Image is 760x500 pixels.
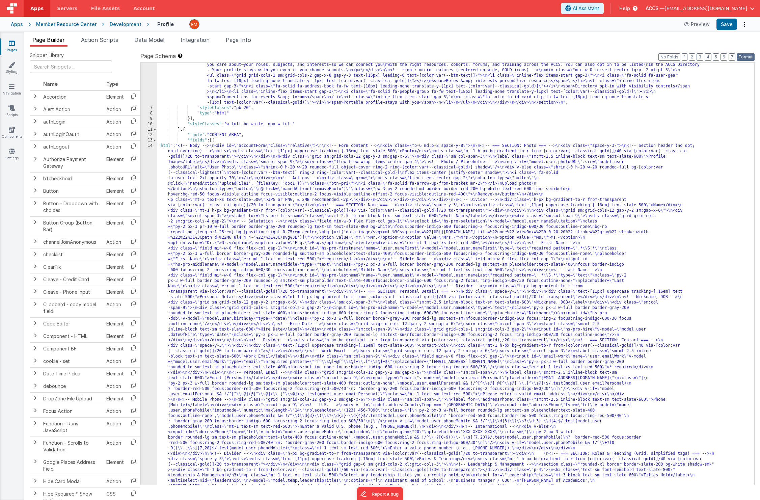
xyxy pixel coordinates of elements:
td: Element [104,330,127,342]
div: Development [110,21,141,28]
div: 11 [141,127,157,132]
span: Apps [30,5,44,12]
span: Help [619,5,630,12]
td: Element [104,317,127,330]
div: Apps [11,21,23,28]
td: Action [104,405,127,417]
td: Element [104,172,127,185]
td: Cleave - Phone Input [40,286,104,298]
td: Element [104,248,127,261]
div: 7 [141,105,157,111]
span: Name [43,81,58,87]
span: Action Scripts [81,36,118,43]
td: Function - Runs JavaScript [40,417,104,437]
button: 3 [697,53,703,61]
td: Cleave - Credit Card [40,273,104,286]
td: Action [104,437,127,456]
button: 4 [705,53,711,61]
button: Options [740,20,749,29]
td: Component - HTML [40,330,104,342]
td: Clipboard - copy model field [40,298,104,317]
td: Element [104,185,127,197]
div: Member Resource Center [36,21,97,28]
span: Type [106,81,118,87]
span: Page Info [226,36,251,43]
td: Action [104,140,127,153]
span: Integration [181,36,210,43]
div: 10 [141,122,157,127]
td: checklist [40,248,104,261]
td: authLogout [40,140,104,153]
div: 9 [141,116,157,122]
img: 1e10b08f9103151d1000344c2f9be56b [190,20,199,29]
td: cookie - set [40,355,104,367]
td: Action [104,380,127,392]
td: Action [104,417,127,437]
td: Button - Dropdown with choices [40,197,104,216]
td: Alert Action [40,103,104,115]
span: AI Assistant [573,5,599,12]
td: Code Editor [40,317,104,330]
td: Action [104,128,127,140]
button: Save [716,19,737,30]
span: ACCS — [646,5,664,12]
td: Date Time Picker [40,367,104,380]
span: [EMAIL_ADDRESS][DOMAIN_NAME] [664,5,747,12]
td: Element [104,90,127,103]
button: 5 [713,53,719,61]
td: Button Group (Button Bar) [40,216,104,236]
td: Action [104,475,127,488]
td: debounce [40,380,104,392]
td: authLoginOauth [40,128,104,140]
button: No Folds [658,53,680,61]
td: Element [104,197,127,216]
td: Action [104,236,127,248]
td: Component BF [40,342,104,355]
td: Hide Card Modal [40,475,104,488]
td: Element [104,367,127,380]
td: Function - Scrolls to Validation [40,437,104,456]
td: Element [104,456,127,475]
td: Element [104,216,127,236]
span: Page Builder [32,36,65,43]
button: 7 [729,53,735,61]
span: Snippet Library [30,52,64,59]
button: 2 [689,53,695,61]
td: ClearFix [40,261,104,273]
td: Element [104,286,127,298]
td: Element [104,342,127,355]
td: Element [104,153,127,172]
td: Authorize Payment Gateway [40,153,104,172]
input: Search Snippets ... [30,60,112,73]
td: Element [104,261,127,273]
td: channelJoinAnonymous [40,236,104,248]
button: ACCS — [EMAIL_ADDRESS][DOMAIN_NAME] [646,5,755,12]
button: 6 [721,53,727,61]
span: Servers [57,5,77,12]
td: authLogin [40,115,104,128]
td: Element [104,392,127,405]
td: DropZone File Upload [40,392,104,405]
span: Data Model [134,36,164,43]
td: Google Places Address Field [40,456,104,475]
div: 12 [141,132,157,138]
button: AI Assistant [561,3,604,14]
td: Action [104,298,127,317]
div: 8 [141,111,157,116]
td: bfcheckbox1 [40,172,104,185]
button: 1 [682,53,687,61]
td: Action [104,355,127,367]
td: Action [104,103,127,115]
td: Focus Action [40,405,104,417]
td: Button [40,185,104,197]
h4: Profile [157,22,174,27]
td: Element [104,273,127,286]
button: Format [737,53,755,61]
td: Action [104,115,127,128]
td: Accordion [40,90,104,103]
div: 13 [141,138,157,143]
span: Page Schema [140,52,176,60]
button: Preview [680,19,714,30]
span: File Assets [91,5,120,12]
